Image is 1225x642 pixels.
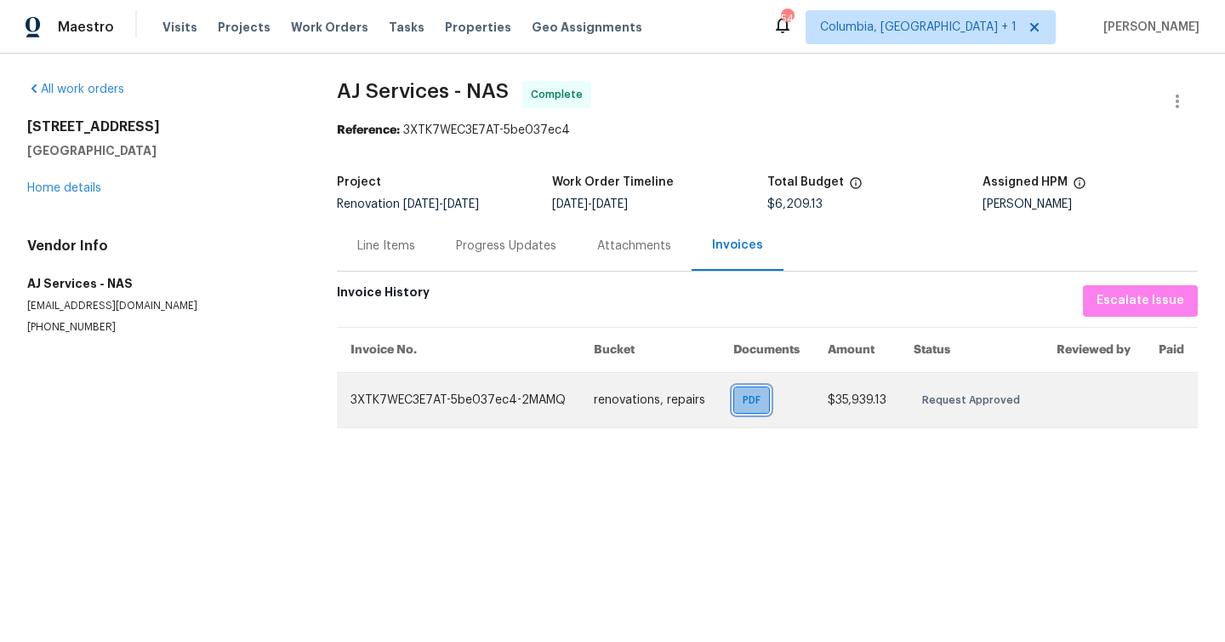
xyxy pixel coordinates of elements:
span: AJ Services - NAS [337,81,509,101]
div: Progress Updates [456,238,556,255]
div: 54 [781,10,793,27]
th: Status [900,327,1043,372]
span: Complete [531,86,590,103]
span: Projects [218,19,271,36]
span: - [403,198,479,210]
span: Maestro [58,19,114,36]
span: Visits [162,19,197,36]
th: Documents [720,327,814,372]
span: Escalate Issue [1097,290,1184,312]
button: Escalate Issue [1083,285,1198,317]
span: Tasks [389,21,424,33]
span: Work Orders [291,19,368,36]
h5: Assigned HPM [983,176,1068,188]
h5: Work Order Timeline [552,176,674,188]
a: All work orders [27,83,124,95]
span: $6,209.13 [767,198,823,210]
span: Geo Assignments [532,19,642,36]
span: Columbia, [GEOGRAPHIC_DATA] + 1 [820,19,1017,36]
div: PDF [733,387,770,414]
span: PDF [743,392,767,409]
div: Attachments [597,238,671,255]
h2: [STREET_ADDRESS] [27,118,296,135]
span: Properties [445,19,511,36]
span: [PERSON_NAME] [1097,19,1199,36]
span: The hpm assigned to this work order. [1073,176,1086,198]
div: Line Items [357,238,415,255]
a: Home details [27,182,101,194]
span: The total cost of line items that have been proposed by Opendoor. This sum includes line items th... [849,176,863,198]
span: - [552,198,628,210]
div: 3XTK7WEC3E7AT-5be037ec4 [337,122,1198,139]
th: Paid [1145,327,1198,372]
span: [DATE] [552,198,588,210]
th: Invoice No. [337,327,580,372]
div: [PERSON_NAME] [983,198,1198,210]
p: [EMAIL_ADDRESS][DOMAIN_NAME] [27,299,296,313]
th: Reviewed by [1043,327,1145,372]
td: renovations, repairs [580,372,720,427]
th: Amount [814,327,901,372]
h6: Invoice History [337,285,430,308]
span: Renovation [337,198,479,210]
span: $35,939.13 [828,394,886,406]
h5: Total Budget [767,176,844,188]
span: [DATE] [443,198,479,210]
h4: Vendor Info [27,238,296,255]
span: [DATE] [403,198,439,210]
th: Bucket [580,327,720,372]
span: Request Approved [922,392,1027,409]
h5: Project [337,176,381,188]
span: [DATE] [592,198,628,210]
p: [PHONE_NUMBER] [27,320,296,335]
td: 3XTK7WEC3E7AT-5be037ec4-2MAMQ [337,372,580,427]
div: Invoices [712,237,763,254]
h5: AJ Services - NAS [27,275,296,292]
b: Reference: [337,124,400,136]
h5: [GEOGRAPHIC_DATA] [27,142,296,159]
